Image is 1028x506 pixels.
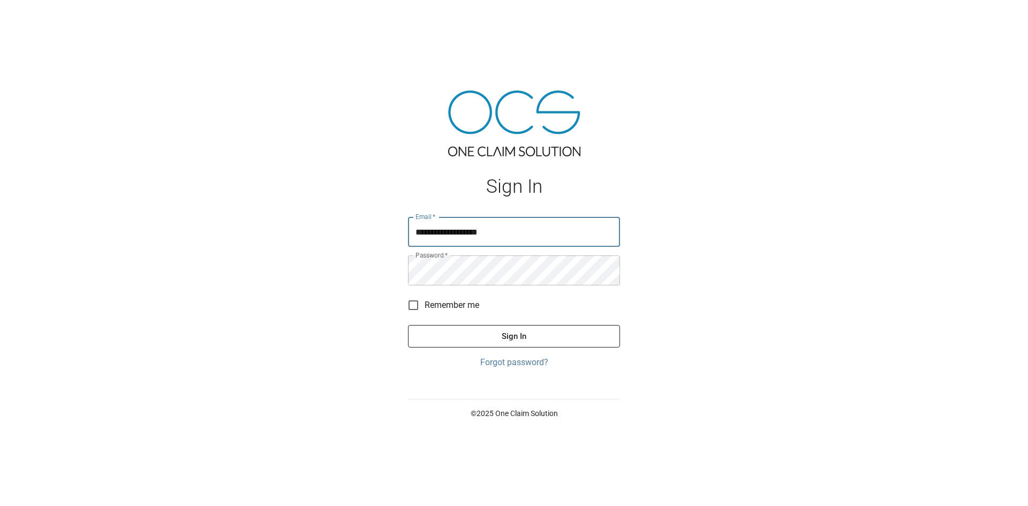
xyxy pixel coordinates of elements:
label: Email [415,212,436,221]
button: Sign In [408,325,620,348]
img: ocs-logo-white-transparent.png [13,6,56,28]
span: Remember me [425,299,479,312]
h1: Sign In [408,176,620,198]
p: © 2025 One Claim Solution [408,408,620,419]
label: Password [415,251,448,260]
img: ocs-logo-tra.png [448,90,580,156]
a: Forgot password? [408,356,620,369]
